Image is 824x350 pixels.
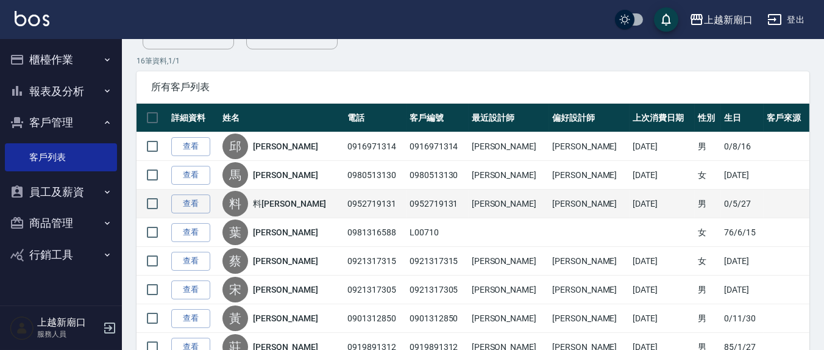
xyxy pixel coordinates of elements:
[15,11,49,26] img: Logo
[344,247,407,276] td: 0921317315
[721,190,764,218] td: 0/5/27
[407,276,469,304] td: 0921317305
[407,161,469,190] td: 0980513130
[630,247,695,276] td: [DATE]
[253,312,318,324] a: [PERSON_NAME]
[469,247,549,276] td: [PERSON_NAME]
[407,104,469,132] th: 客戶編號
[407,218,469,247] td: L00710
[171,166,210,185] a: 查看
[151,81,795,93] span: 所有客戶列表
[469,190,549,218] td: [PERSON_NAME]
[549,104,630,132] th: 偏好設計師
[222,220,248,245] div: 葉
[222,162,248,188] div: 馬
[695,276,721,304] td: 男
[344,161,407,190] td: 0980513130
[721,104,764,132] th: 生日
[171,280,210,299] a: 查看
[253,198,326,210] a: 料[PERSON_NAME]
[549,276,630,304] td: [PERSON_NAME]
[684,7,758,32] button: 上越新廟口
[695,304,721,333] td: 男
[253,255,318,267] a: [PERSON_NAME]
[168,104,219,132] th: 詳細資料
[549,132,630,161] td: [PERSON_NAME]
[721,276,764,304] td: [DATE]
[695,247,721,276] td: 女
[721,304,764,333] td: 0/11/30
[721,247,764,276] td: [DATE]
[549,247,630,276] td: [PERSON_NAME]
[5,143,117,171] a: 客戶列表
[5,239,117,271] button: 行銷工具
[171,252,210,271] a: 查看
[630,104,695,132] th: 上次消費日期
[721,218,764,247] td: 76/6/15
[549,190,630,218] td: [PERSON_NAME]
[344,218,407,247] td: 0981316588
[695,104,721,132] th: 性別
[721,132,764,161] td: 0/8/16
[5,207,117,239] button: 商品管理
[171,137,210,156] a: 查看
[469,304,549,333] td: [PERSON_NAME]
[344,276,407,304] td: 0921317305
[5,76,117,107] button: 報表及分析
[253,284,318,296] a: [PERSON_NAME]
[407,190,469,218] td: 0952719131
[10,316,34,340] img: Person
[469,161,549,190] td: [PERSON_NAME]
[695,161,721,190] td: 女
[5,176,117,208] button: 員工及薪資
[253,140,318,152] a: [PERSON_NAME]
[407,132,469,161] td: 0916971314
[222,191,248,216] div: 料
[654,7,678,32] button: save
[137,55,809,66] p: 16 筆資料, 1 / 1
[762,9,809,31] button: 登出
[253,226,318,238] a: [PERSON_NAME]
[222,277,248,302] div: 宋
[630,161,695,190] td: [DATE]
[630,304,695,333] td: [DATE]
[222,305,248,331] div: 黃
[253,169,318,181] a: [PERSON_NAME]
[222,134,248,159] div: 邱
[469,276,549,304] td: [PERSON_NAME]
[407,304,469,333] td: 0901312850
[171,195,210,213] a: 查看
[344,132,407,161] td: 0916971314
[5,44,117,76] button: 櫃檯作業
[695,218,721,247] td: 女
[630,190,695,218] td: [DATE]
[219,104,344,132] th: 姓名
[695,132,721,161] td: 男
[37,329,99,340] p: 服務人員
[37,316,99,329] h5: 上越新廟口
[549,304,630,333] td: [PERSON_NAME]
[764,104,809,132] th: 客戶來源
[630,132,695,161] td: [DATE]
[469,104,549,132] th: 最近設計師
[704,12,753,27] div: 上越新廟口
[171,223,210,242] a: 查看
[469,132,549,161] td: [PERSON_NAME]
[344,304,407,333] td: 0901312850
[407,247,469,276] td: 0921317315
[721,161,764,190] td: [DATE]
[222,248,248,274] div: 蔡
[344,190,407,218] td: 0952719131
[549,161,630,190] td: [PERSON_NAME]
[5,107,117,138] button: 客戶管理
[695,190,721,218] td: 男
[171,309,210,328] a: 查看
[344,104,407,132] th: 電話
[630,276,695,304] td: [DATE]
